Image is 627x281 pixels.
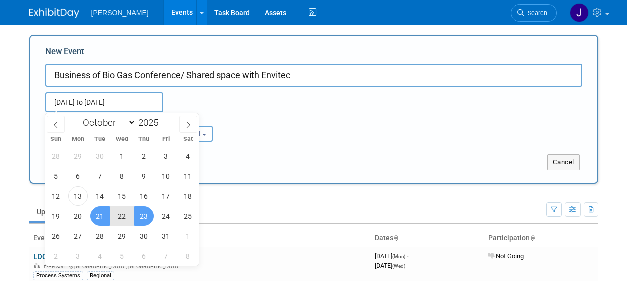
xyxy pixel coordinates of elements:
span: October 1, 2025 [112,146,132,166]
a: Search [511,4,557,22]
img: In-Person Event [34,263,40,268]
span: October 14, 2025 [90,186,110,206]
a: Sort by Participation Type [530,234,535,242]
select: Month [78,116,136,129]
span: October 15, 2025 [112,186,132,206]
span: October 9, 2025 [134,166,154,186]
span: October 30, 2025 [134,226,154,246]
span: Sat [177,136,199,142]
span: October 20, 2025 [68,206,88,226]
span: October 24, 2025 [156,206,176,226]
span: October 2, 2025 [134,146,154,166]
span: September 30, 2025 [90,146,110,166]
div: [GEOGRAPHIC_DATA], [GEOGRAPHIC_DATA] [33,262,367,270]
img: ExhibitDay [29,8,79,18]
div: Participation: [145,112,230,125]
span: October 4, 2025 [178,146,198,166]
span: October 5, 2025 [46,166,66,186]
span: Sun [45,136,67,142]
div: Regional [87,271,114,280]
span: October 3, 2025 [156,146,176,166]
span: October 25, 2025 [178,206,198,226]
a: Sort by Start Date [393,234,398,242]
span: Wed [111,136,133,142]
span: October 26, 2025 [46,226,66,246]
span: November 8, 2025 [178,246,198,266]
span: October 12, 2025 [46,186,66,206]
input: Year [136,117,166,128]
span: Mon [67,136,89,142]
span: October 10, 2025 [156,166,176,186]
span: Tue [89,136,111,142]
span: October 11, 2025 [178,166,198,186]
input: Name of Trade Show / Conference [45,64,582,87]
span: November 3, 2025 [68,246,88,266]
span: October 18, 2025 [178,186,198,206]
span: In-Person [42,263,68,270]
span: [DATE] [375,252,408,260]
span: Fri [155,136,177,142]
span: November 6, 2025 [134,246,154,266]
span: October 7, 2025 [90,166,110,186]
span: October 22, 2025 [112,206,132,226]
span: September 28, 2025 [46,146,66,166]
span: September 29, 2025 [68,146,88,166]
a: Upcoming24 [29,202,88,221]
span: October 13, 2025 [68,186,88,206]
span: October 21, 2025 [90,206,110,226]
th: Participation [484,230,598,247]
span: November 2, 2025 [46,246,66,266]
span: October 6, 2025 [68,166,88,186]
span: Thu [133,136,155,142]
span: October 16, 2025 [134,186,154,206]
th: Dates [371,230,484,247]
span: October 17, 2025 [156,186,176,206]
span: [PERSON_NAME] [91,9,149,17]
span: October 23, 2025 [134,206,154,226]
a: LDC Gulf Coast [33,252,84,261]
button: Cancel [547,154,580,170]
span: Not Going [488,252,524,260]
th: Event [29,230,371,247]
span: (Mon) [392,254,405,259]
span: October 8, 2025 [112,166,132,186]
img: Jennifer Cheatham [570,3,589,22]
span: October 29, 2025 [112,226,132,246]
input: Start Date - End Date [45,92,163,112]
span: (Wed) [392,263,405,269]
span: October 31, 2025 [156,226,176,246]
span: October 19, 2025 [46,206,66,226]
span: Search [524,9,547,17]
span: November 1, 2025 [178,226,198,246]
span: November 5, 2025 [112,246,132,266]
span: November 4, 2025 [90,246,110,266]
span: October 27, 2025 [68,226,88,246]
span: - [407,252,408,260]
div: Process Systems [33,271,83,280]
span: October 28, 2025 [90,226,110,246]
div: Attendance / Format: [45,112,130,125]
span: [DATE] [375,262,405,269]
span: November 7, 2025 [156,246,176,266]
label: New Event [45,46,84,61]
